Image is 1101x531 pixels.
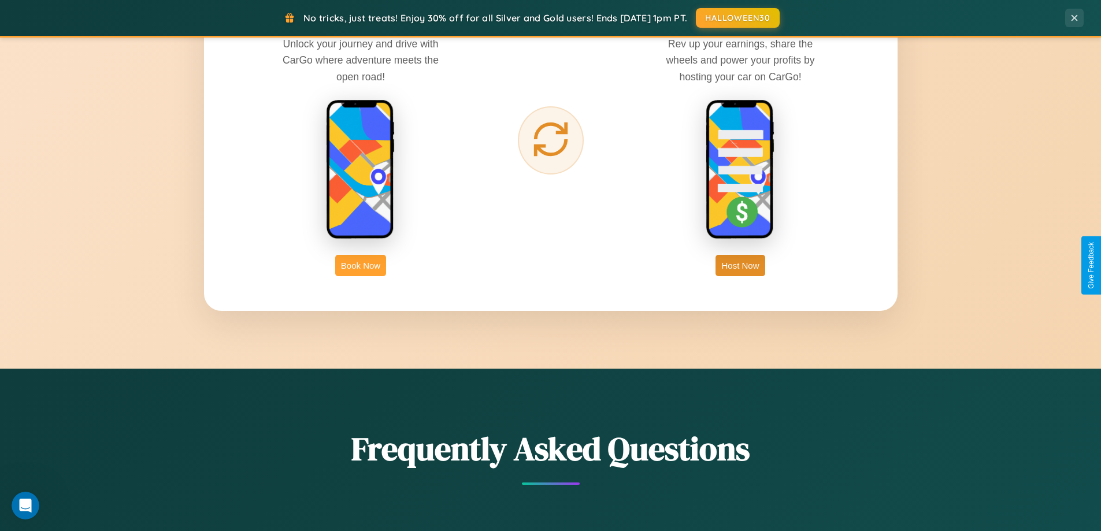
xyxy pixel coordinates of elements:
button: Book Now [335,255,386,276]
iframe: Intercom live chat [12,492,39,519]
p: Rev up your earnings, share the wheels and power your profits by hosting your car on CarGo! [654,36,827,84]
div: Give Feedback [1087,242,1095,289]
p: Unlock your journey and drive with CarGo where adventure meets the open road! [274,36,447,84]
button: Host Now [716,255,765,276]
img: rent phone [326,99,395,240]
img: host phone [706,99,775,240]
button: HALLOWEEN30 [696,8,780,28]
h2: Frequently Asked Questions [204,426,898,471]
span: No tricks, just treats! Enjoy 30% off for all Silver and Gold users! Ends [DATE] 1pm PT. [303,12,687,24]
